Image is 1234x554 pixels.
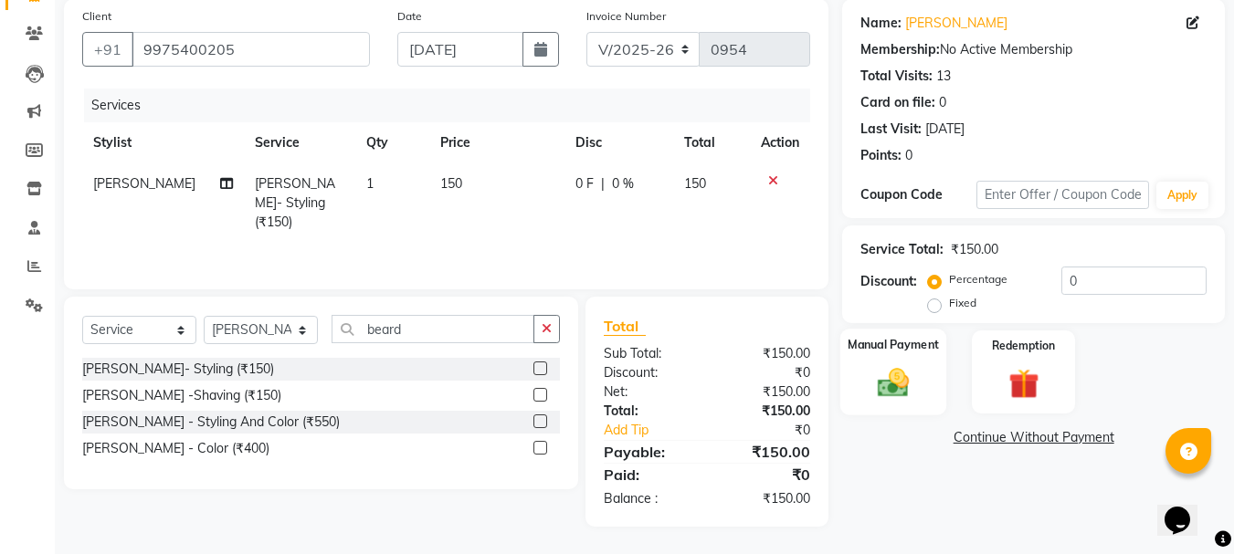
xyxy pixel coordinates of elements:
label: Client [82,8,111,25]
button: Apply [1156,182,1208,209]
div: ₹150.00 [707,344,824,363]
th: Action [750,122,810,163]
label: Redemption [992,338,1055,354]
span: | [601,174,605,193]
div: Points: [860,146,902,165]
input: Search by Name/Mobile/Email/Code [132,32,370,67]
label: Manual Payment [848,336,939,353]
div: ₹0 [707,464,824,486]
label: Percentage [949,271,1007,287]
div: [PERSON_NAME]- Styling (₹150) [82,360,274,379]
div: Discount: [860,272,917,291]
div: [PERSON_NAME] - Color (₹400) [82,439,269,458]
a: [PERSON_NAME] [905,14,1007,33]
span: 0 F [575,174,594,193]
div: 0 [905,146,912,165]
input: Search or Scan [332,315,534,343]
div: Net: [590,382,707,402]
div: Paid: [590,464,707,486]
div: Payable: [590,441,707,463]
div: [PERSON_NAME] - Styling And Color (₹550) [82,413,340,432]
iframe: chat widget [1157,481,1216,536]
th: Price [429,122,564,163]
div: [DATE] [925,120,965,139]
button: +91 [82,32,133,67]
img: _gift.svg [999,365,1049,402]
span: Total [604,317,646,336]
span: 150 [684,175,706,192]
div: ₹150.00 [707,441,824,463]
div: ₹150.00 [707,489,824,508]
div: No Active Membership [860,40,1207,59]
span: [PERSON_NAME] [93,175,195,192]
div: ₹150.00 [951,240,998,259]
div: Total Visits: [860,67,933,86]
label: Fixed [949,295,976,311]
th: Total [673,122,751,163]
th: Service [244,122,355,163]
label: Date [397,8,422,25]
div: ₹0 [727,421,825,440]
div: ₹150.00 [707,382,824,402]
div: Coupon Code [860,185,976,204]
div: Balance : [590,489,707,508]
span: [PERSON_NAME]- Styling (₹150) [255,175,335,230]
div: ₹0 [707,363,824,382]
div: Service Total: [860,240,944,259]
div: Discount: [590,363,707,382]
div: Name: [860,14,902,33]
div: 0 [939,93,946,112]
span: 1 [366,175,374,192]
label: Invoice Number [586,8,666,25]
div: Membership: [860,40,940,59]
input: Enter Offer / Coupon Code [976,181,1149,209]
a: Continue Without Payment [846,428,1221,447]
div: Services [84,89,824,122]
div: Last Visit: [860,120,922,139]
div: Sub Total: [590,344,707,363]
div: Card on file: [860,93,935,112]
div: ₹150.00 [707,402,824,421]
th: Qty [355,122,429,163]
span: 150 [440,175,462,192]
th: Disc [564,122,673,163]
th: Stylist [82,122,244,163]
div: Total: [590,402,707,421]
div: 13 [936,67,951,86]
span: 0 % [612,174,634,193]
img: _cash.svg [868,364,919,401]
div: [PERSON_NAME] -Shaving (₹150) [82,386,281,405]
a: Add Tip [590,421,726,440]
